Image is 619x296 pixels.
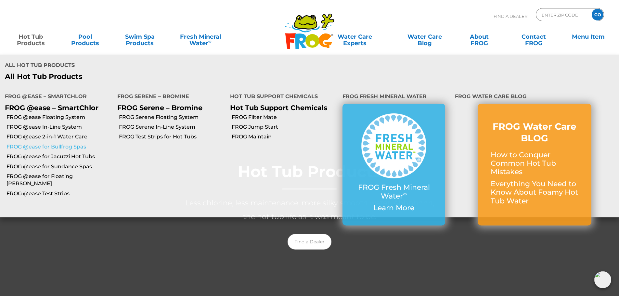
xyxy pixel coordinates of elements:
[232,133,338,140] a: FROG Maintain
[494,8,527,24] p: Find A Dealer
[6,143,112,150] a: FROG @ease for Bullfrog Spas
[491,121,578,209] a: FROG Water Care BLOG How to Conquer Common Hot Tub Mistakes Everything You Need to Know About Foa...
[6,190,112,197] a: FROG @ease Test Strips
[6,123,112,131] a: FROG @ease In-Line System
[541,10,585,19] input: Zip Code Form
[230,91,333,104] h4: Hot Tub Support Chemicals
[6,163,112,170] a: FROG @ease for Sundance Spas
[117,91,220,104] h4: FROG Serene – Bromine
[117,104,220,112] p: FROG Serene – Bromine
[116,30,164,43] a: Swim SpaProducts
[594,271,611,288] img: openIcon
[400,30,449,43] a: Water CareBlog
[342,91,445,104] h4: FROG Fresh Mineral Water
[230,104,327,112] a: Hot Tub Support Chemicals
[119,123,225,131] a: FROG Serene In-Line System
[491,121,578,144] h3: FROG Water Care BLOG
[6,153,112,160] a: FROG @ease for Jacuzzi Hot Tubs
[355,183,432,200] p: FROG Fresh Mineral Water
[592,9,603,20] input: GO
[355,204,432,212] p: Learn More
[509,30,558,43] a: ContactFROG
[5,72,305,81] a: All Hot Tub Products
[61,30,110,43] a: PoolProducts
[5,91,108,104] h4: FROG @ease – SmartChlor
[232,123,338,131] a: FROG Jump Start
[455,30,503,43] a: AboutFROG
[119,133,225,140] a: FROG Test Strips for Hot Tubs
[564,30,613,43] a: Menu Item
[6,114,112,121] a: FROG @ease Floating System
[232,114,338,121] a: FROG Filter Mate
[170,30,231,43] a: Fresh MineralWater∞
[119,114,225,121] a: FROG Serene Floating System
[316,30,394,43] a: Water CareExperts
[288,234,331,250] a: Find a Dealer
[455,91,614,104] h4: FROG Water Care Blog
[6,30,55,43] a: Hot TubProducts
[5,104,108,112] p: FROG @ease – SmartChlor
[491,151,578,176] p: How to Conquer Common Hot Tub Mistakes
[208,39,212,44] sup: ∞
[491,180,578,205] p: Everything You Need to Know About Foamy Hot Tub Water
[403,191,407,197] sup: ∞
[5,59,305,72] h4: All Hot Tub Products
[355,113,432,215] a: FROG Fresh Mineral Water∞ Learn More
[6,173,112,187] a: FROG @ease for Floating [PERSON_NAME]
[6,133,112,140] a: FROG @ease 2-in-1 Water Care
